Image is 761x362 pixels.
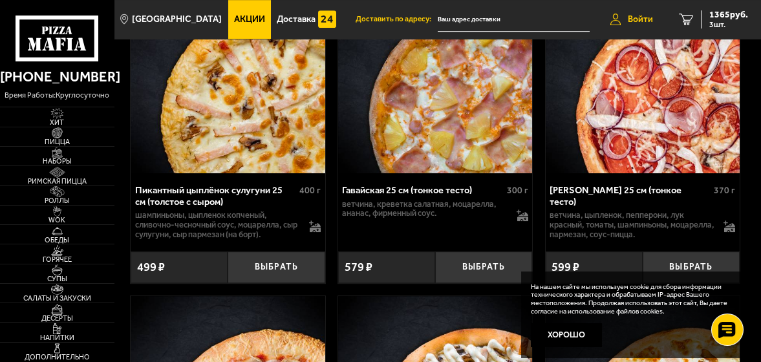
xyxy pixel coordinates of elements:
[234,15,265,24] span: Акции
[628,15,653,24] span: Войти
[531,283,731,316] p: На нашем сайте мы используем cookie для сбора информации технического характера и обрабатываем IP...
[709,10,748,19] span: 1365 руб.
[550,185,711,208] div: [PERSON_NAME] 25 см (тонкое тесто)
[345,260,372,274] span: 579 ₽
[132,15,222,24] span: [GEOGRAPHIC_DATA]
[342,200,508,218] p: ветчина, креветка салатная, моцарелла, ананас, фирменный соус.
[135,185,296,208] div: Пикантный цыплёнок сулугуни 25 см (толстое с сыром)
[318,10,336,28] img: 15daf4d41897b9f0e9f617042186c801.svg
[552,260,579,274] span: 599 ₽
[643,251,740,283] button: Выбрать
[135,211,301,239] p: шампиньоны, цыпленок копченый, сливочно-чесночный соус, моцарелла, сыр сулугуни, сыр пармезан (на...
[435,251,532,283] button: Выбрать
[137,260,165,274] span: 499 ₽
[356,16,438,23] span: Доставить по адресу:
[709,21,748,28] span: 3 шт.
[438,8,590,32] input: Ваш адрес доставки
[714,185,735,196] span: 370 г
[550,211,716,239] p: ветчина, цыпленок, пепперони, лук красный, томаты, шампиньоны, моцарелла, пармезан, соус-пицца.
[299,185,321,196] span: 400 г
[342,185,503,197] div: Гавайская 25 см (тонкое тесто)
[507,185,528,196] span: 300 г
[228,251,325,283] button: Выбрать
[277,15,316,24] span: Доставка
[531,323,602,347] button: Хорошо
